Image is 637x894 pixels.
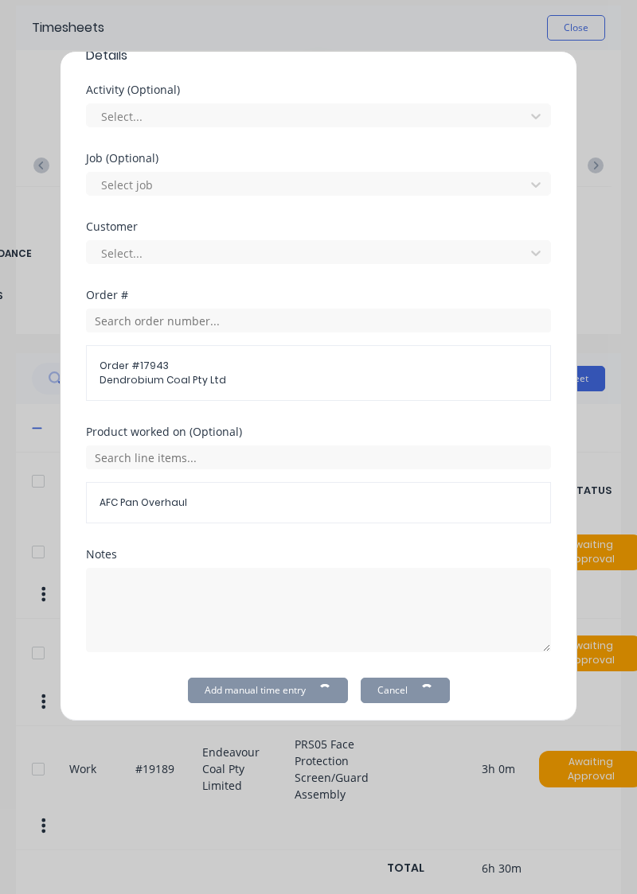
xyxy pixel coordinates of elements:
[86,309,551,332] input: Search order number...
[86,221,551,232] div: Customer
[86,426,551,437] div: Product worked on (Optional)
[100,496,537,510] span: AFC Pan Overhaul
[86,549,551,560] div: Notes
[100,373,537,387] span: Dendrobium Coal Pty Ltd
[100,359,537,373] span: Order # 17943
[86,84,551,95] div: Activity (Optional)
[86,290,551,301] div: Order #
[86,46,551,65] span: Details
[86,153,551,164] div: Job (Optional)
[188,678,348,703] button: Add manual time entry
[86,445,551,469] input: Search line items...
[361,678,450,703] button: Cancel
